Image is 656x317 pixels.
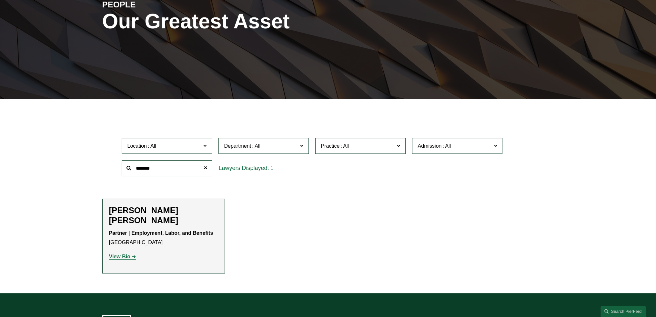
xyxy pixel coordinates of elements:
[109,254,130,259] strong: View Bio
[127,143,147,149] span: Location
[224,143,251,149] span: Department
[102,10,403,33] h1: Our Greatest Asset
[109,229,218,247] p: [GEOGRAPHIC_DATA]
[109,230,213,236] strong: Partner | Employment, Labor, and Benefits
[600,306,646,317] a: Search this site
[109,205,218,225] h2: [PERSON_NAME] [PERSON_NAME]
[418,143,441,149] span: Admission
[270,165,274,171] span: 1
[321,143,339,149] span: Practice
[109,254,136,259] a: View Bio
